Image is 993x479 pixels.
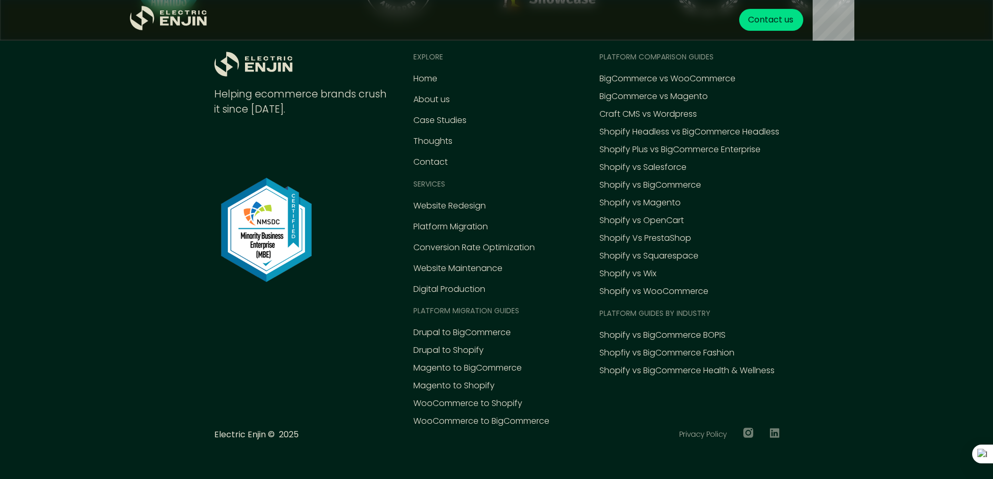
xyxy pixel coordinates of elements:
[599,108,697,120] a: Craft CMS vs Wordpress
[413,241,535,254] a: Conversion Rate Optimization
[599,329,726,341] a: Shopify vs BigCommerce BOPIS
[679,429,727,440] a: Privacy Policy
[599,364,775,377] a: Shopify vs BigCommerce Health & Wellness
[413,283,485,296] a: Digital Production
[748,14,793,26] div: Contact us
[413,397,522,410] a: WooCommerce to Shopify
[413,326,511,339] a: Drupal to BigCommerce
[599,161,686,174] a: Shopify vs Salesforce
[413,362,522,374] a: Magento to BigCommerce
[413,415,549,427] a: WooCommerce to BigCommerce
[599,90,708,103] a: BigCommerce vs Magento
[599,143,761,156] a: Shopify Plus vs BigCommerce Enterprise
[413,156,448,168] a: Contact
[413,114,467,127] a: Case Studies
[599,72,735,85] a: BigCommerce vs WooCommerce
[599,214,684,227] a: Shopify vs OpenCart
[413,379,495,392] a: Magento to Shopify
[413,220,488,233] a: Platform Migration
[599,232,691,244] a: Shopify Vs PrestaShop
[413,305,519,316] div: Platform MIGRATION Guides
[739,9,803,31] a: Contact us
[214,87,388,117] div: Helping ecommerce brands crush it since [DATE].
[599,308,710,319] div: Platform guides by industry
[599,250,698,262] a: Shopify vs Squarespace
[413,52,443,63] div: EXPLORE
[413,262,502,275] a: Website Maintenance
[599,267,656,280] a: Shopify vs Wix
[413,93,450,106] a: About us
[599,196,681,209] a: Shopify vs Magento
[599,126,779,138] a: Shopify Headless vs BigCommerce Headless
[413,135,452,148] a: Thoughts
[214,428,299,441] p: Electric Enjin © 2025
[413,200,486,212] a: Website Redesign
[599,52,714,63] div: Platform comparison Guides
[599,347,734,359] a: Shopfiy vs BigCommerce Fashion
[413,72,437,85] a: Home
[130,6,208,34] a: home
[599,179,701,191] a: Shopify vs BigCommerce
[413,344,484,357] a: Drupal to Shopify
[599,285,708,298] a: Shopify vs WooCommerce
[413,179,445,190] div: Services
